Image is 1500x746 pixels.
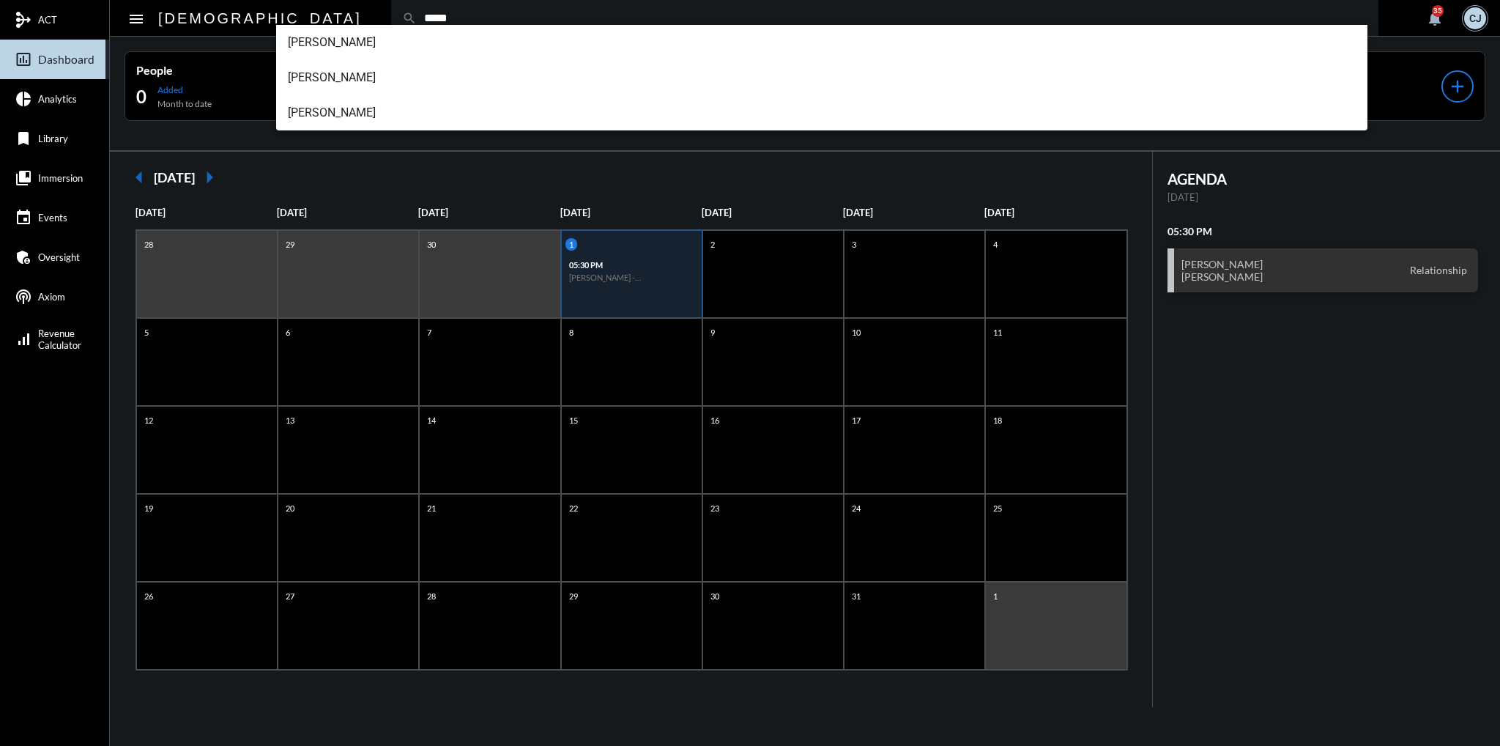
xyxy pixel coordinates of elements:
p: 12 [141,414,157,426]
p: 28 [141,238,157,251]
p: [DATE] [135,207,277,218]
p: 5 [141,326,152,339]
p: 26 [141,590,157,602]
p: 1 [990,590,1001,602]
p: 16 [707,414,723,426]
mat-icon: collections_bookmark [15,169,32,187]
p: 7 [423,326,435,339]
span: ACT [38,14,57,26]
p: 10 [848,326,864,339]
p: 30 [707,590,723,602]
p: 6 [282,326,294,339]
span: Immersion [38,172,83,184]
mat-icon: pie_chart [15,90,32,108]
h2: [DATE] [154,169,195,185]
mat-icon: podcasts [15,288,32,306]
mat-icon: search [402,11,417,26]
span: Library [38,133,68,144]
mat-icon: arrow_left [125,163,154,192]
p: [DATE] [1167,191,1479,203]
h2: 0 [136,85,146,108]
div: CJ [1464,7,1486,29]
p: 23 [707,502,723,514]
span: [PERSON_NAME] [288,25,1356,60]
p: 15 [565,414,582,426]
p: 4 [990,238,1001,251]
p: 17 [848,414,864,426]
p: 14 [423,414,439,426]
p: 8 [565,326,577,339]
p: 22 [565,502,582,514]
p: [DATE] [277,207,418,218]
p: [DATE] [702,207,843,218]
p: 18 [990,414,1006,426]
button: Toggle sidenav [122,4,151,33]
span: [PERSON_NAME] [288,60,1356,95]
span: Analytics [38,93,77,105]
h6: [PERSON_NAME] - [PERSON_NAME] - Relationship [569,273,694,282]
mat-icon: arrow_right [195,163,224,192]
p: [DATE] [418,207,560,218]
p: 2 [707,238,719,251]
mat-icon: notifications [1426,10,1444,27]
p: 13 [282,414,298,426]
span: Axiom [38,291,65,303]
p: 31 [848,590,864,602]
p: People [136,63,410,77]
span: Relationship [1406,264,1471,277]
h2: AGENDA [1167,170,1479,188]
p: 29 [282,238,298,251]
p: [DATE] [984,207,1126,218]
mat-icon: Side nav toggle icon [127,10,145,28]
mat-icon: signal_cellular_alt [15,330,32,348]
mat-icon: insert_chart_outlined [15,51,32,68]
p: 28 [423,590,439,602]
p: [DATE] [843,207,984,218]
p: [DATE] [560,207,702,218]
p: 29 [565,590,582,602]
p: Added [157,84,212,95]
h2: [DEMOGRAPHIC_DATA] [158,7,362,30]
mat-icon: mediation [15,11,32,29]
p: 25 [990,502,1006,514]
span: Events [38,212,67,224]
p: 24 [848,502,864,514]
p: 1 [565,238,577,251]
p: 27 [282,590,298,602]
p: 19 [141,502,157,514]
span: Oversight [38,251,80,263]
span: Revenue Calculator [38,328,81,351]
div: 35 [1432,5,1444,17]
p: 30 [423,238,439,251]
h3: [PERSON_NAME] [PERSON_NAME] [1181,258,1263,283]
h2: 05:30 PM [1167,225,1479,237]
p: 05:30 PM [569,260,694,270]
p: 9 [707,326,719,339]
mat-icon: admin_panel_settings [15,248,32,266]
p: 3 [848,238,860,251]
p: 21 [423,502,439,514]
p: Month to date [157,98,212,109]
span: [PERSON_NAME] [288,95,1356,130]
p: 20 [282,502,298,514]
mat-icon: event [15,209,32,226]
p: 11 [990,326,1006,339]
mat-icon: add [1447,76,1468,97]
span: Dashboard [38,53,94,66]
mat-icon: bookmark [15,130,32,147]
